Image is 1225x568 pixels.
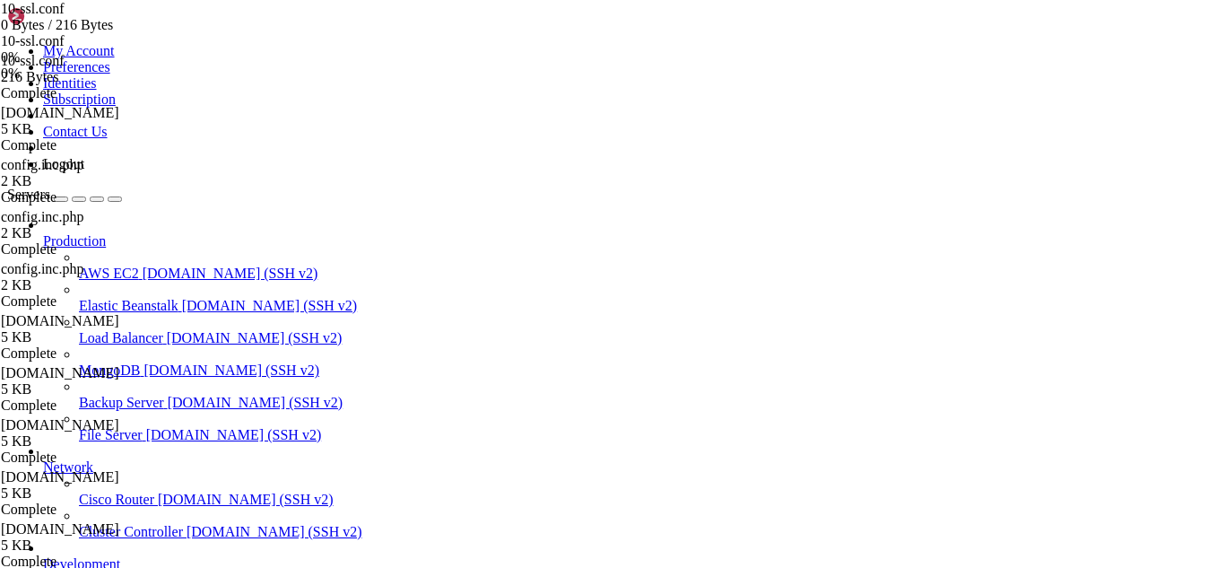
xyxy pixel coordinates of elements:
x-row: 00c0 - b8 97 0b 40 a5 c5 08 e3-f6 d1 87 7e 29 01 a8 8e ...@.......~)... [7,236,992,251]
div: 2 KB [1,225,167,241]
x-row: SRP username: None [7,7,992,22]
span: main.cf [1,469,167,502]
div: 216 Bytes [1,69,167,85]
x-row: 0070 - 9e b9 08 36 6c a5 [PHONE_NUMBER] 7d 02 8d ee 32 1e ...6l.h.E.}...2. [7,160,992,175]
div: Complete [1,85,167,101]
div: Complete [1,450,167,466]
x-row: 0010 - 6a 1c aa eb 9d 11 b3 98-b6 0f 4e 18 a9 55 2e a2 j.........N..U.. [7,68,992,83]
span: 10-ssl.conf [1,53,65,68]
span: master.cf [1,313,167,345]
div: 0% [1,49,167,66]
div: 2 KB [1,277,167,293]
x-row: 0050 - 2b b3 7b 6e a8 5a 38 a7-12 5f 2a b7 70 a0 8c e4 +.{n.Z8.._*.p... [7,129,992,144]
div: Complete [1,398,167,414]
span: config.inc.php [1,209,167,241]
span: config.inc.php [1,261,167,293]
x-row: Max Early Data: 0 [7,328,992,343]
div: 2 KB [1,173,167,189]
span: [DOMAIN_NAME] [1,313,119,328]
x-row: 0060 - f2 70 dc 88 00 0f e1 57-1e b1 ff 5b 8c 53 79 9f .p.....W...[.Sy. [7,144,992,160]
x-row: 0030 - 55 6f aa 97 0c e1 be cb-8e 71 2d 4c 35 12 0d e4 Uo.......q-L5... [7,99,992,114]
x-row: Start Time: 1760314042 [7,267,992,282]
div: 10-ssl.conf [1,33,167,49]
x-row: ^C [7,373,992,389]
span: config.inc.php [1,157,167,189]
span: [DOMAIN_NAME] [1,521,119,537]
x-row: 0090 - ae a5 a6 dc c3 b5 d6 db-8f 53 59 a6 69 62 69 6f .........SY.ibio [7,190,992,205]
div: 5 KB [1,433,167,450]
span: 10-ssl.conf [1,53,167,85]
div: Complete [1,189,167,205]
x-row: 0040 - b0 7d c5 63 60 4e ff f6-62 2a 9f 71 46 d2 b8 a6 .}.c`N..b*.qF... [7,114,992,129]
span: [DOMAIN_NAME] [1,105,119,120]
x-row: -bash: protocols: command not found [7,404,992,419]
span: config.inc.php [1,157,83,172]
x-row: Verify return code: 2 (unable to get issuer certificate) [7,297,992,312]
x-row: 0080 - 8e 46 96 e8 75 74 e8 4b-3a 41 f2 38 cd a2 84 f0 .F..ut.K:A.8.... [7,175,992,190]
x-row: TLS session ticket lifetime hint: 7200 (seconds) [7,22,992,38]
x-row: 00a0 - 3b cd 7f 35 28 d3 7a 66-33 3c 38 c5 ed b2 b8 a5 ;..5(.zf3<8..... [7,205,992,221]
x-row: [root@hosting ~]# [7,419,992,434]
div: 5 KB [1,485,167,502]
x-row: --- [7,343,992,358]
span: config.inc.php [1,209,83,224]
span: [DOMAIN_NAME] [1,365,119,380]
div: Complete [1,241,167,258]
x-row: 0020 - b9 d9 fc 9d a1 3f fc c2-39 74 68 f6 98 0e d9 3f .....?..9th....? [7,83,992,99]
div: Complete [1,293,167,310]
span: master.cf [1,417,167,450]
x-row: [root@hosting ~]# protocols = imap imaps pop3 pop3s lmtp sieve [7,389,992,404]
span: 10-ssl.conf [1,1,167,33]
span: 10-ssl.conf [1,1,65,16]
div: Complete [1,137,167,153]
span: config.inc.php [1,261,83,276]
x-row: read R BLOCK [7,358,992,373]
x-row: 00b0 - a3 1a e2 80 58 76 72 8a-1c f8 4a 72 96 75 11 71 ....Xvr...Jr.u.q [7,221,992,236]
x-row: Extended master secret: no [7,312,992,328]
span: main.cf [1,365,167,398]
div: 5 KB [1,537,167,554]
div: 5 KB [1,381,167,398]
div: Complete [1,345,167,362]
span: main.cf [1,521,167,554]
x-row: TLS session ticket: [7,38,992,53]
div: 0 Bytes / 216 Bytes [1,17,167,33]
x-row: Timeout : 7200 (sec) [7,282,992,297]
div: (18, 28) [143,434,151,450]
x-row: [root@hosting ~]# [7,434,992,450]
div: 5 KB [1,329,167,345]
span: [DOMAIN_NAME] [1,469,119,485]
span: [DOMAIN_NAME] [1,417,119,433]
x-row: 0000 - c1 a0 09 91 5b 67 55 81-d2 42 9b 3c 93 6c 79 62 ....[gU..B.<.lyb [7,53,992,68]
div: 5 KB [1,121,167,137]
span: main.cf [1,105,167,137]
div: Complete [1,502,167,518]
